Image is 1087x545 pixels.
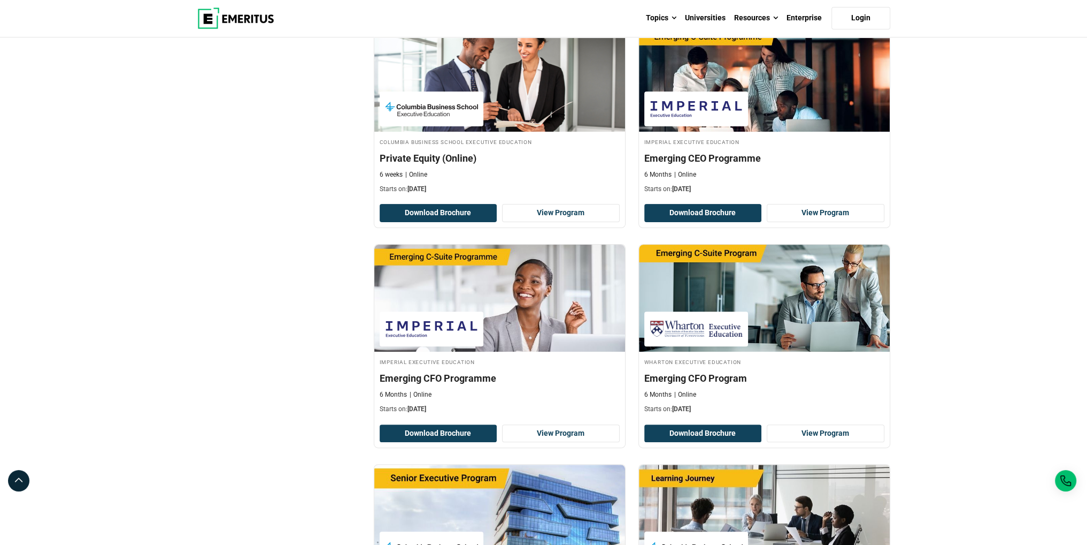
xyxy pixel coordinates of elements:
span: [DATE] [672,185,691,193]
img: Emerging CFO Program | Online Finance Course [639,245,890,352]
p: Online [674,390,696,399]
span: [DATE] [407,405,426,413]
h4: Emerging CEO Programme [644,152,884,165]
a: Leadership Course by Imperial Executive Education - September 25, 2025 Imperial Executive Educati... [639,25,890,199]
a: View Program [502,425,620,443]
img: Emerging CFO Programme | Online Business Management Course [374,245,625,352]
a: View Program [767,425,884,443]
button: Download Brochure [380,204,497,222]
img: Emerging CEO Programme | Online Leadership Course [639,25,890,132]
p: Online [405,170,427,179]
h4: Private Equity (Online) [380,152,620,165]
span: [DATE] [672,405,691,413]
button: Download Brochure [380,425,497,443]
h4: Emerging CFO Program [644,372,884,385]
button: Download Brochure [644,204,762,222]
p: 6 Months [644,390,672,399]
h4: Wharton Executive Education [644,357,884,366]
img: Columbia Business School Executive Education [385,97,478,121]
img: Private Equity (Online) | Online Finance Course [374,25,625,132]
p: Starts on: [644,185,884,194]
a: View Program [502,204,620,222]
p: Online [674,170,696,179]
h4: Emerging CFO Programme [380,372,620,385]
span: [DATE] [407,185,426,193]
img: Imperial Executive Education [385,317,478,341]
a: Finance Course by Columbia Business School Executive Education - September 25, 2025 Columbia Busi... [374,25,625,199]
img: Imperial Executive Education [650,97,743,121]
a: Finance Course by Wharton Executive Education - September 25, 2025 Wharton Executive Education Wh... [639,245,890,419]
h4: Columbia Business School Executive Education [380,137,620,146]
a: Business Management Course by Imperial Executive Education - September 25, 2025 Imperial Executiv... [374,245,625,419]
p: Starts on: [644,405,884,414]
p: 6 Months [644,170,672,179]
p: Starts on: [380,185,620,194]
button: Download Brochure [644,425,762,443]
h4: Imperial Executive Education [644,137,884,146]
p: Online [410,390,431,399]
p: 6 weeks [380,170,403,179]
img: Wharton Executive Education [650,317,743,341]
p: Starts on: [380,405,620,414]
p: 6 Months [380,390,407,399]
h4: Imperial Executive Education [380,357,620,366]
a: Login [831,7,890,29]
a: View Program [767,204,884,222]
